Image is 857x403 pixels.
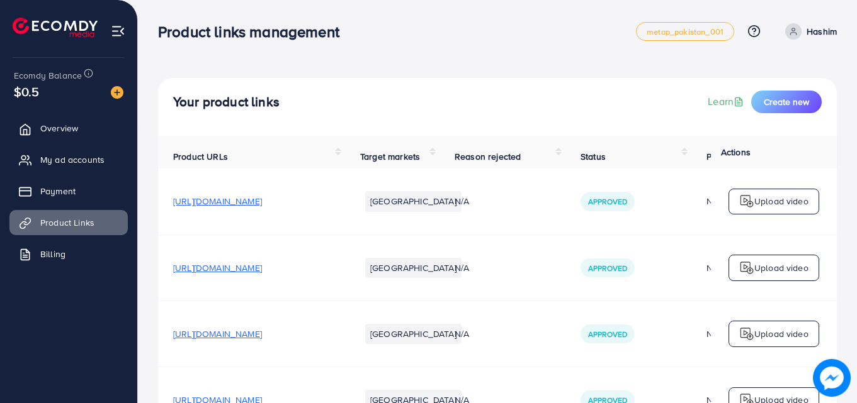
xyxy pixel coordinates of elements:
span: Product video [707,150,762,163]
div: N/A [707,262,795,274]
li: [GEOGRAPHIC_DATA] [365,191,462,211]
p: Upload video [754,194,809,209]
div: N/A [707,328,795,340]
img: image [111,86,123,99]
span: Reason rejected [455,150,521,163]
span: Create new [764,96,809,108]
img: logo [739,194,754,209]
p: Upload video [754,326,809,341]
a: Payment [9,179,128,204]
button: Create new [751,91,822,113]
div: N/A [707,195,795,207]
span: Status [581,150,606,163]
img: logo [739,260,754,275]
span: Product URLs [173,150,228,163]
span: Overview [40,122,78,135]
span: N/A [455,195,469,207]
p: Hashim [807,24,837,39]
span: $0.5 [14,82,40,101]
a: Learn [708,94,746,109]
span: Ecomdy Balance [14,69,82,82]
img: logo [739,326,754,341]
img: logo [13,18,98,37]
span: [URL][DOMAIN_NAME] [173,195,262,207]
span: N/A [455,328,469,340]
span: Approved [588,263,627,273]
span: Approved [588,329,627,340]
h3: Product links management [158,23,349,41]
span: Actions [721,146,751,158]
img: menu [111,24,125,38]
span: [URL][DOMAIN_NAME] [173,262,262,274]
h4: Your product links [173,94,280,110]
a: Hashim [780,23,837,40]
a: Overview [9,116,128,141]
span: Payment [40,185,76,197]
img: image [813,359,851,397]
a: metap_pakistan_001 [636,22,734,41]
span: Billing [40,248,65,260]
p: Upload video [754,260,809,275]
span: Product Links [40,216,94,229]
a: My ad accounts [9,147,128,172]
a: Billing [9,241,128,267]
span: N/A [455,262,469,274]
li: [GEOGRAPHIC_DATA] [365,258,462,278]
a: Product Links [9,210,128,235]
li: [GEOGRAPHIC_DATA] [365,324,462,344]
span: Target markets [360,150,420,163]
span: [URL][DOMAIN_NAME] [173,328,262,340]
span: Approved [588,196,627,207]
span: My ad accounts [40,153,105,166]
span: metap_pakistan_001 [647,28,724,36]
